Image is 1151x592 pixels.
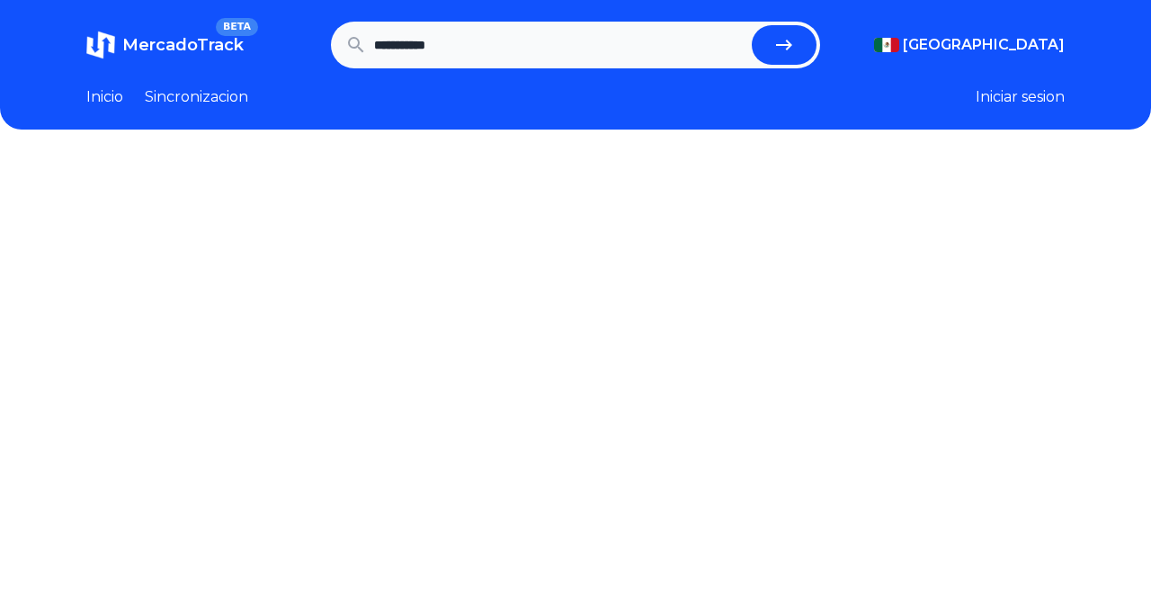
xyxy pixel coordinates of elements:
[976,86,1065,108] button: Iniciar sesion
[145,86,248,108] a: Sincronizacion
[86,31,115,59] img: MercadoTrack
[86,31,244,59] a: MercadoTrackBETA
[122,35,244,55] span: MercadoTrack
[874,38,899,52] img: Mexico
[874,34,1065,56] button: [GEOGRAPHIC_DATA]
[216,18,258,36] span: BETA
[86,86,123,108] a: Inicio
[903,34,1065,56] span: [GEOGRAPHIC_DATA]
